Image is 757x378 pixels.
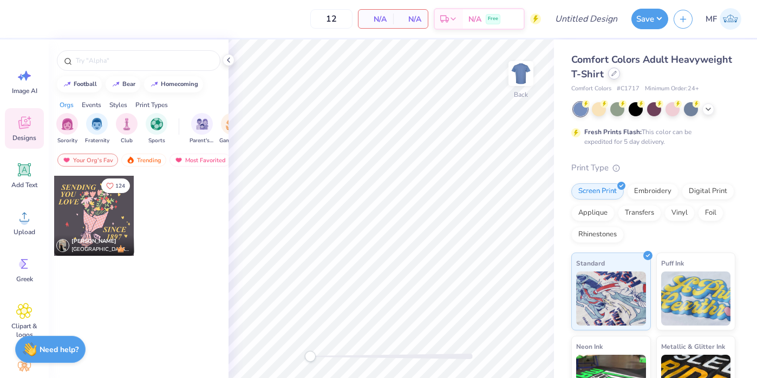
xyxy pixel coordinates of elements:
span: N/A [365,14,387,25]
button: homecoming [144,76,203,92]
strong: Fresh Prints Flash: [584,128,642,136]
span: Fraternity [85,137,109,145]
img: Fraternity Image [91,118,103,130]
button: filter button [190,113,214,145]
span: [PERSON_NAME] [71,237,116,245]
span: Minimum Order: 24 + [645,84,699,94]
img: Sorority Image [61,118,74,130]
div: Applique [571,205,615,221]
div: Most Favorited [169,154,231,167]
img: most_fav.gif [62,156,71,164]
button: filter button [219,113,244,145]
div: filter for Club [116,113,138,145]
input: Untitled Design [546,8,626,30]
div: Foil [698,205,723,221]
img: Back [510,63,532,84]
img: most_fav.gif [174,156,183,164]
strong: Need help? [40,344,79,355]
span: Image AI [12,87,37,95]
input: – – [310,9,353,29]
div: homecoming [161,81,198,87]
div: Screen Print [571,183,624,200]
div: Orgs [60,100,74,110]
button: Like [101,178,130,193]
span: Metallic & Glitter Ink [661,341,725,352]
span: Sorority [57,137,77,145]
div: This color can be expedited for 5 day delivery. [584,127,717,147]
span: Upload [14,228,35,236]
span: N/A [400,14,421,25]
button: filter button [85,113,109,145]
button: Save [631,9,668,29]
div: Print Types [135,100,168,110]
span: Free [488,15,498,23]
span: Comfort Colors [571,84,611,94]
a: MF [701,8,746,30]
span: # C1717 [617,84,639,94]
div: Rhinestones [571,227,624,243]
div: filter for Sports [146,113,167,145]
img: Standard [576,271,646,326]
img: Parent's Weekend Image [196,118,208,130]
img: trend_line.gif [112,81,120,88]
div: bear [122,81,135,87]
img: trend_line.gif [150,81,159,88]
div: Print Type [571,162,735,174]
div: Embroidery [627,183,678,200]
div: Trending [121,154,166,167]
img: Game Day Image [226,118,238,130]
span: Neon Ink [576,341,603,352]
span: Add Text [11,181,37,189]
div: Your Org's Fav [57,154,118,167]
div: filter for Game Day [219,113,244,145]
span: [GEOGRAPHIC_DATA], [GEOGRAPHIC_DATA] [71,246,130,254]
span: N/A [468,14,481,25]
div: Digital Print [682,183,734,200]
span: Standard [576,257,605,269]
span: 124 [115,183,125,189]
button: filter button [146,113,167,145]
div: filter for Parent's Weekend [190,113,214,145]
span: MF [706,13,717,25]
span: Game Day [219,137,244,145]
div: Styles [109,100,127,110]
div: filter for Fraternity [85,113,109,145]
button: football [57,76,102,92]
span: Club [121,137,133,145]
input: Try "Alpha" [75,55,213,66]
span: Greek [16,275,33,283]
img: trend_line.gif [63,81,71,88]
img: Mia Fredrick [720,8,741,30]
img: Puff Ink [661,271,731,326]
span: Comfort Colors Adult Heavyweight T-Shirt [571,53,732,81]
span: Sports [148,137,165,145]
button: bear [106,76,140,92]
img: trending.gif [126,156,135,164]
button: filter button [56,113,78,145]
div: Events [82,100,101,110]
div: Accessibility label [305,351,316,362]
div: football [74,81,97,87]
div: Transfers [618,205,661,221]
button: filter button [116,113,138,145]
img: Club Image [121,118,133,130]
span: Parent's Weekend [190,137,214,145]
div: filter for Sorority [56,113,78,145]
img: Sports Image [151,118,163,130]
div: Back [514,90,528,100]
span: Puff Ink [661,257,684,269]
span: Clipart & logos [6,322,42,339]
span: Designs [12,134,36,142]
div: Vinyl [664,205,695,221]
